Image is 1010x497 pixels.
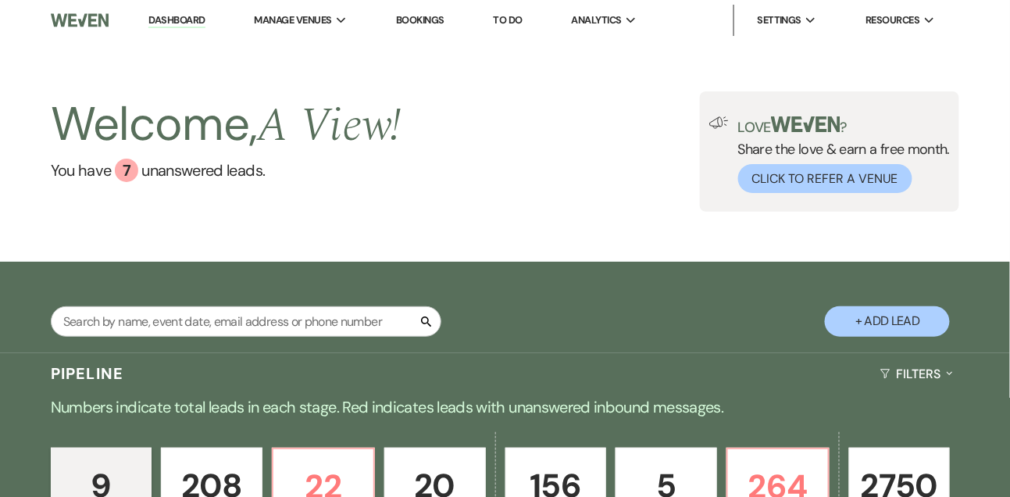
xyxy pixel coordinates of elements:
a: Bookings [396,13,444,27]
a: Dashboard [148,13,205,28]
p: Love ? [738,116,951,134]
h3: Pipeline [51,363,124,384]
span: Settings [758,13,802,28]
h2: Welcome, [51,91,402,159]
span: A View ! [258,90,402,162]
div: Share the love & earn a free month. [729,116,951,193]
button: + Add Lead [825,306,950,337]
span: Resources [865,13,919,28]
div: 7 [115,159,138,182]
span: Analytics [572,13,622,28]
img: Weven Logo [51,4,109,37]
a: To Do [494,13,523,27]
img: weven-logo-green.svg [771,116,840,132]
a: You have 7 unanswered leads. [51,159,402,182]
input: Search by name, event date, email address or phone number [51,306,441,337]
img: loud-speaker-illustration.svg [709,116,729,129]
span: Manage Venues [255,13,332,28]
button: Click to Refer a Venue [738,164,912,193]
button: Filters [874,353,959,395]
